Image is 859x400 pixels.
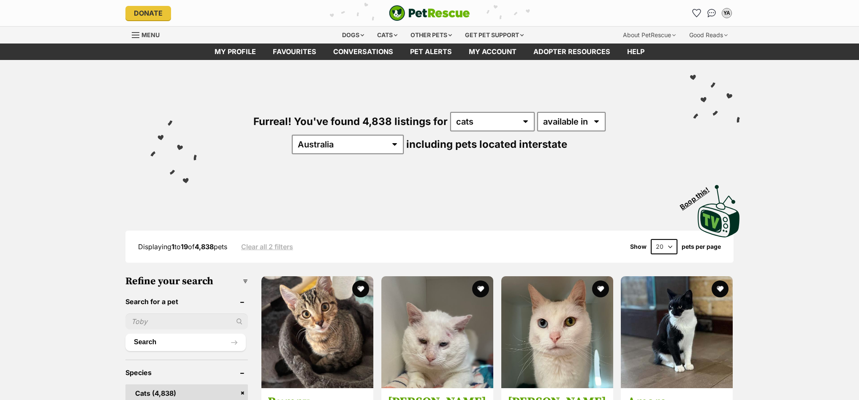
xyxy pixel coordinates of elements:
span: Furreal! You've found 4,838 listings for [253,115,448,128]
ul: Account quick links [690,6,734,20]
a: Adopter resources [525,44,619,60]
img: chat-41dd97257d64d25036548639549fe6c8038ab92f7586957e7f3b1b290dea8141.svg [707,9,716,17]
button: favourite [592,280,609,297]
img: logo-cat-932fe2b9b8326f06289b0f2fb663e598f794de774fb13d1741a6617ecf9a85b4.svg [389,5,470,21]
a: Boop this! [698,177,740,239]
a: Clear all 2 filters [241,243,293,250]
strong: 19 [181,242,188,251]
input: Toby [125,313,248,329]
img: Lenny - Domestic Short Hair Cat [501,276,613,388]
button: Search [125,334,246,351]
div: Get pet support [459,27,530,44]
a: Help [619,44,653,60]
header: Species [125,369,248,376]
img: Amore - Manx Cat [621,276,733,388]
img: PetRescue TV logo [698,185,740,237]
a: conversations [325,44,402,60]
label: pets per page [682,243,721,250]
a: Donate [125,6,171,20]
span: Menu [141,31,160,38]
a: Favourites [690,6,703,20]
div: About PetRescue [617,27,682,44]
header: Search for a pet [125,298,248,305]
span: including pets located interstate [406,138,567,150]
span: Boop this! [679,180,718,211]
a: Menu [132,27,166,42]
div: Good Reads [683,27,734,44]
strong: 1 [171,242,174,251]
a: My profile [206,44,264,60]
div: Cats [371,27,403,44]
button: favourite [352,280,369,297]
a: Conversations [705,6,718,20]
img: Bowie - Domestic Short Hair Cat [381,276,493,388]
div: Dogs [336,27,370,44]
strong: 4,838 [195,242,214,251]
img: Bumpy - Domestic Short Hair (DSH) Cat [261,276,373,388]
span: Show [630,243,647,250]
a: Favourites [264,44,325,60]
h3: Refine your search [125,275,248,287]
a: Pet alerts [402,44,460,60]
span: Displaying to of pets [138,242,227,251]
div: YA [723,9,731,17]
a: PetRescue [389,5,470,21]
button: My account [720,6,734,20]
div: Other pets [405,27,458,44]
button: favourite [472,280,489,297]
a: My account [460,44,525,60]
button: favourite [712,280,729,297]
